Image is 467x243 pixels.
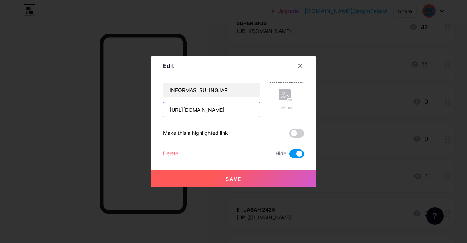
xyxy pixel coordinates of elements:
[163,129,228,138] div: Make this a highlighted link
[163,61,174,70] div: Edit
[163,149,178,158] div: Delete
[279,105,294,111] div: Picture
[163,102,260,117] input: URL
[275,149,286,158] span: Hide
[225,176,242,182] span: Save
[163,83,260,97] input: Title
[151,170,316,187] button: Save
